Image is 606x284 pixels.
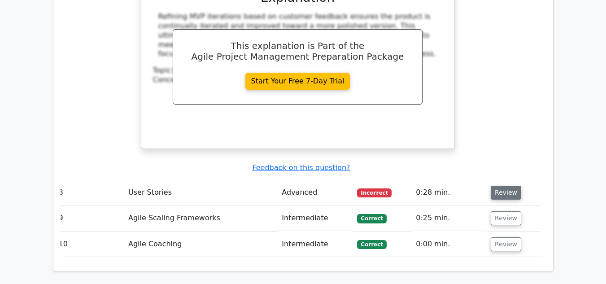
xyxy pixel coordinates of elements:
[158,12,437,59] div: Refining MVP iterations based on customer feedback ensures the product is continually iterated an...
[153,66,443,75] div: Topic:
[55,232,125,257] td: 10
[125,180,278,205] td: User Stories
[55,205,125,231] td: 9
[412,232,487,257] td: 0:00 min.
[278,180,353,205] td: Advanced
[412,205,487,231] td: 0:25 min.
[125,232,278,257] td: Agile Coaching
[245,73,350,90] a: Start Your Free 7-Day Trial
[491,237,521,251] button: Review
[153,75,443,85] div: Concept:
[412,180,487,205] td: 0:28 min.
[278,205,353,231] td: Intermediate
[491,211,521,225] button: Review
[278,232,353,257] td: Intermediate
[357,188,392,197] span: Incorrect
[491,186,521,200] button: Review
[357,214,386,223] span: Correct
[357,240,386,249] span: Correct
[125,205,278,231] td: Agile Scaling Frameworks
[55,180,125,205] td: 8
[252,163,350,172] a: Feedback on this question?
